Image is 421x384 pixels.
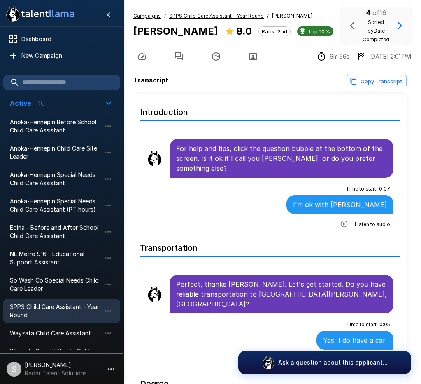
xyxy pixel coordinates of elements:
[259,28,290,35] span: Rank: 2nd
[267,12,269,20] span: /
[330,52,349,61] p: 6m 56s
[147,286,163,302] img: llama_clean.png
[278,358,388,367] p: Ask a question about this applicant...
[379,185,390,193] span: 0 : 07
[346,320,378,329] span: Time to start :
[347,75,407,88] button: Copy transcript
[262,356,275,369] img: logo_glasses@2x.png
[366,9,370,17] b: 4
[238,351,411,374] button: Ask a question about this applicant...
[164,12,166,20] span: /
[133,76,168,84] b: Transcript
[316,52,349,61] div: The time between starting and completing the interview
[305,28,333,35] span: Top 10%
[147,150,163,167] img: llama_clean.png
[272,12,312,20] span: [PERSON_NAME]
[236,25,252,37] b: 8.0
[379,320,390,329] span: 0 : 05
[133,25,218,37] b: [PERSON_NAME]
[346,185,377,193] span: Time to start :
[356,52,411,61] div: The date and time when the interview was completed
[176,279,387,309] p: Perfect, thanks [PERSON_NAME]. Let's get started. Do you have reliable transportation to [GEOGRAP...
[323,335,387,345] p: Yes, I do have a car.
[133,13,161,19] u: Campaigns
[169,13,264,19] u: SPPS Child Care Assistant - Year Round
[355,220,390,229] span: Listen to audio
[140,99,400,121] h6: Introduction
[293,200,387,210] p: I'm ok with [PERSON_NAME]
[369,52,411,61] p: [DATE] 2:01 PM
[140,235,400,257] h6: Transportation
[363,19,389,42] span: Sorted by Date Completed
[176,144,387,173] p: For help and tips, click the question bubble at the bottom of the screen. Is it ok if I call you ...
[372,9,386,17] span: of 16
